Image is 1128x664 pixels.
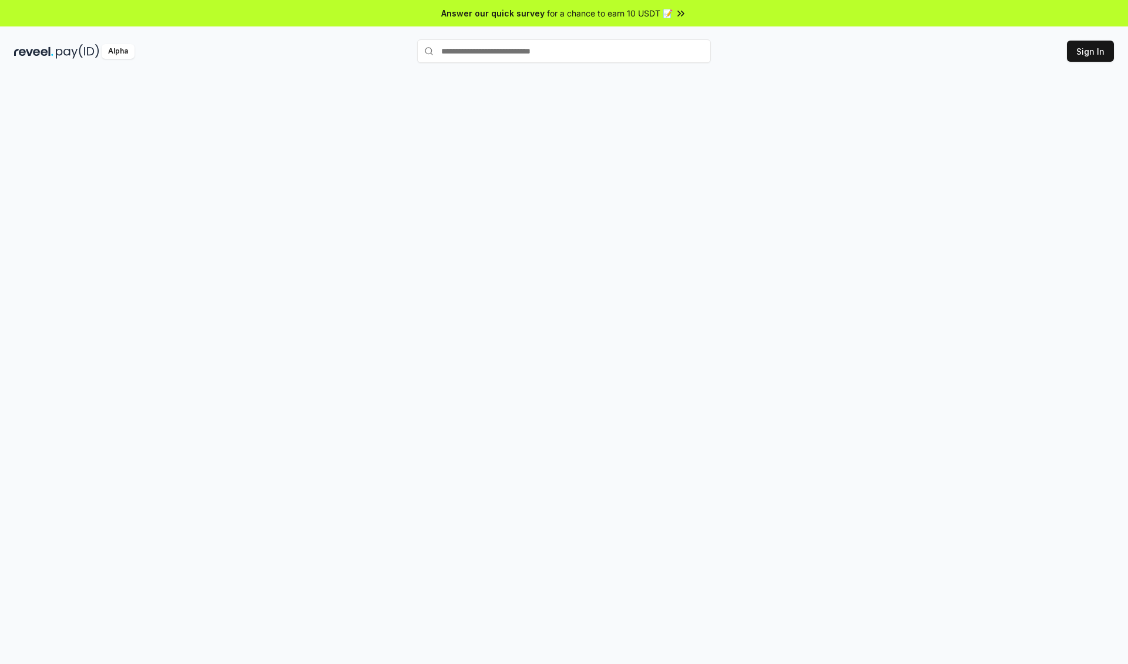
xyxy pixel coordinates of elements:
img: pay_id [56,44,99,59]
div: Alpha [102,44,135,59]
span: Answer our quick survey [441,7,545,19]
button: Sign In [1067,41,1114,62]
span: for a chance to earn 10 USDT 📝 [547,7,673,19]
img: reveel_dark [14,44,53,59]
